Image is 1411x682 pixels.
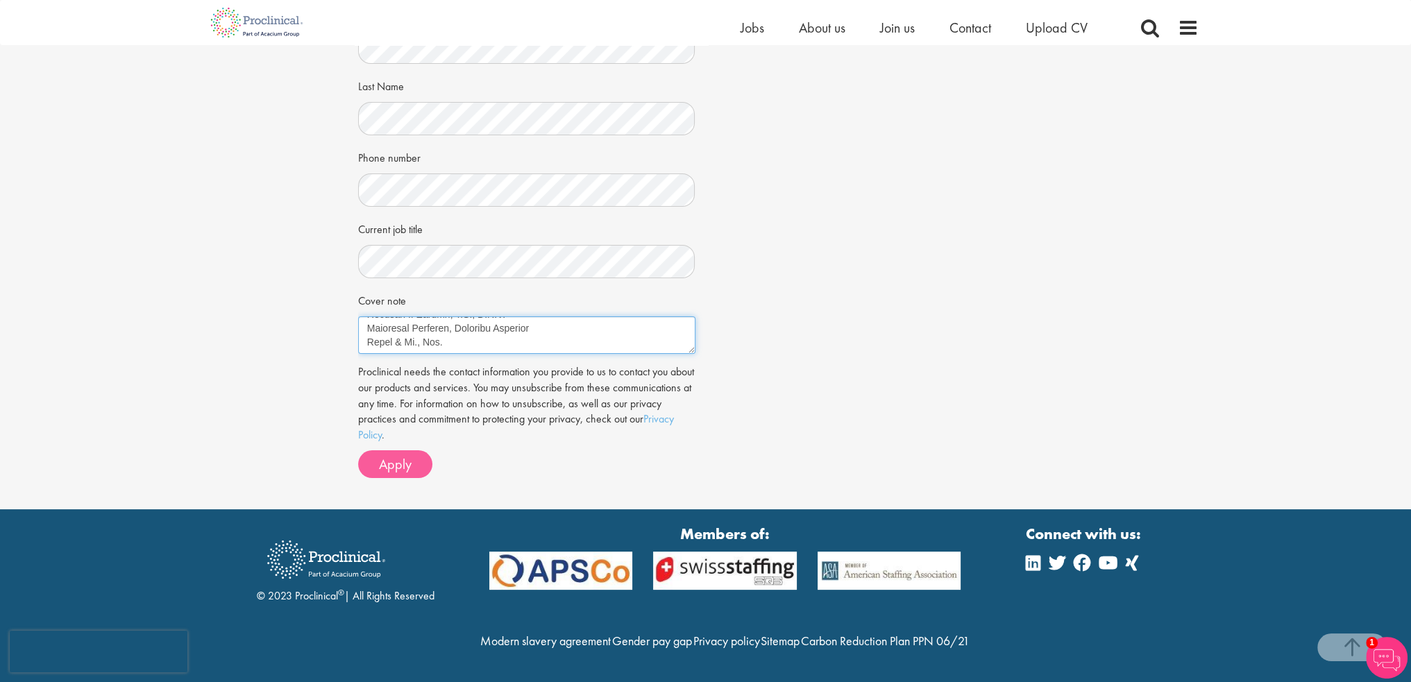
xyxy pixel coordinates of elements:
[358,289,406,309] label: Cover note
[801,633,970,649] a: Carbon Reduction Plan PPN 06/21
[358,74,404,95] label: Last Name
[807,552,972,590] img: APSCo
[379,455,412,473] span: Apply
[643,552,807,590] img: APSCo
[358,217,423,238] label: Current job title
[480,633,611,649] a: Modern slavery agreement
[257,530,434,604] div: © 2023 Proclinical | All Rights Reserved
[1366,637,1408,679] img: Chatbot
[10,631,187,672] iframe: reCAPTCHA
[358,364,695,443] p: Proclinical needs the contact information you provide to us to contact you about our products and...
[693,633,759,649] a: Privacy policy
[761,633,800,649] a: Sitemap
[1026,19,1088,37] a: Upload CV
[358,411,674,442] a: Privacy Policy
[1026,523,1144,545] strong: Connect with us:
[479,552,643,590] img: APSCo
[1366,637,1378,649] span: 1
[741,19,764,37] a: Jobs
[949,19,991,37] a: Contact
[358,146,421,167] label: Phone number
[257,531,396,588] img: Proclinical Recruitment
[612,633,692,649] a: Gender pay gap
[358,450,432,478] button: Apply
[489,523,961,545] strong: Members of:
[338,587,344,598] sup: ®
[799,19,845,37] a: About us
[880,19,915,37] a: Join us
